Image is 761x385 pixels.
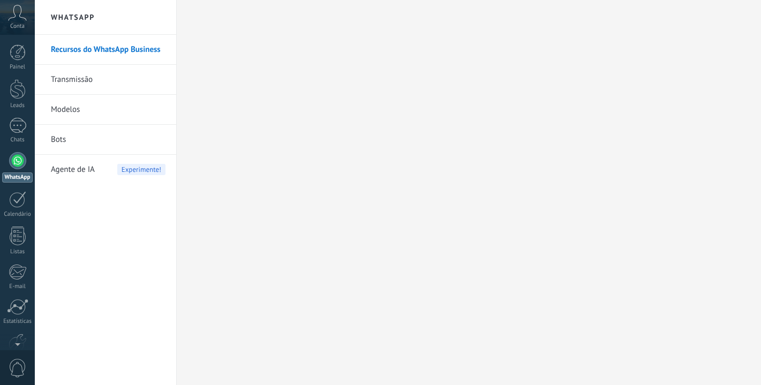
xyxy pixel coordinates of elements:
[51,65,165,95] a: Transmissão
[51,35,165,65] a: Recursos do WhatsApp Business
[2,318,33,325] div: Estatísticas
[117,164,165,175] span: Experimente!
[2,248,33,255] div: Listas
[2,102,33,109] div: Leads
[51,125,165,155] a: Bots
[35,125,176,155] li: Bots
[2,283,33,290] div: E-mail
[2,172,33,183] div: WhatsApp
[10,23,25,30] span: Conta
[51,155,95,185] span: Agente de IA
[35,155,176,184] li: Agente de IA
[51,155,165,185] a: Agente de IAExperimente!
[51,95,165,125] a: Modelos
[35,35,176,65] li: Recursos do WhatsApp Business
[2,211,33,218] div: Calendário
[35,95,176,125] li: Modelos
[2,64,33,71] div: Painel
[35,65,176,95] li: Transmissão
[2,137,33,144] div: Chats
